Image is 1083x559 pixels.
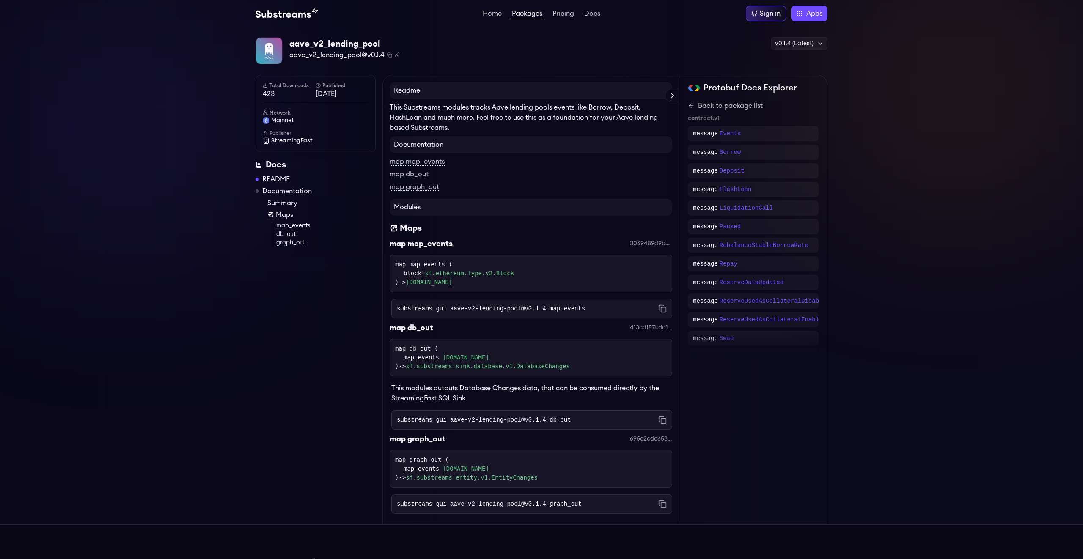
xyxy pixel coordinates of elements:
div: 695c2cdc65868350beb7d89ee0da278ac71b38e0 [630,435,672,443]
p: message [693,260,718,268]
p: message [693,204,718,212]
p: Deposit [720,167,745,175]
code: substreams gui aave-v2-lending-pool@v0.1.4 graph_out [397,500,582,508]
div: Docs [256,159,376,171]
p: Events [720,129,741,138]
a: Docs [583,10,602,19]
h4: Modules [390,199,672,216]
a: [DOMAIN_NAME] [443,353,489,362]
h6: Network [263,110,368,116]
a: Documentation [262,186,312,196]
div: map [390,322,406,334]
div: v0.1.4 (Latest) [771,37,827,50]
div: aave_v2_lending_pool [289,38,400,50]
a: Back to package list [688,101,819,111]
a: Home [481,10,503,19]
p: message [693,278,718,287]
p: LiquidationCall [720,204,773,212]
code: substreams gui aave-v2-lending-pool@v0.1.4 map_events [397,304,585,313]
img: Package Logo [256,38,282,64]
div: block [404,269,667,278]
a: [DOMAIN_NAME] [443,464,489,473]
p: ReserveUsedAsCollateralEnabled [720,315,826,324]
a: sf.substreams.sink.database.v1.DatabaseChanges [406,363,570,370]
p: Paused [720,222,741,231]
div: map db_out ( ) [395,344,667,371]
a: sf.ethereum.type.v2.Block [425,269,514,278]
p: message [693,334,718,343]
p: Repay [720,260,737,268]
p: ReserveUsedAsCollateralDisabled [720,297,830,305]
p: ReserveDataUpdated [720,278,783,287]
a: map_events [404,464,439,473]
a: Packages [510,10,544,19]
p: message [693,241,718,249]
h6: Publisher [263,130,368,137]
a: README [262,174,290,184]
p: Swap [720,334,734,343]
div: 413cdf574da11a26508e4e0b395796231a888ed3 [630,323,672,332]
code: substreams gui aave-v2-lending-pool@v0.1.4 db_out [397,416,571,424]
a: map_events [276,222,376,230]
a: map graph_out [390,184,439,191]
img: Protobuf [688,85,700,91]
img: Substream's logo [256,8,318,19]
p: Borrow [720,148,741,156]
h6: Published [316,82,368,89]
a: [DOMAIN_NAME] [406,279,452,285]
span: Apps [806,8,822,19]
div: contract.v1 [688,114,819,123]
div: map map_events ( ) [395,260,667,287]
a: Summary [267,198,376,208]
span: mainnet [271,116,294,125]
h6: Total Downloads [263,82,316,89]
p: message [693,167,718,175]
a: Pricing [551,10,576,19]
div: 3069489d9b54f6289643f8cc590bee96aa6b82ec [630,239,672,248]
a: Sign in [746,6,786,21]
p: message [693,185,718,194]
span: -> [399,474,538,481]
span: 423 [263,89,316,99]
a: Maps [267,210,376,220]
button: Copy command to clipboard [658,416,667,424]
h2: Protobuf Docs Explorer [704,82,797,94]
h4: Documentation [390,136,672,153]
p: message [693,315,718,324]
a: map map_events [390,158,445,166]
a: graph_out [276,238,376,247]
div: map_events [407,238,453,249]
p: message [693,353,718,361]
img: Maps icon [390,222,398,234]
span: StreamingFast [271,137,313,145]
span: aave_v2_lending_pool@v0.1.4 [289,50,385,60]
button: Copy package name and version [387,52,392,58]
div: Sign in [760,8,781,19]
div: map graph_out ( ) [395,455,667,482]
div: db_out [407,322,433,334]
a: StreamingFast [263,137,368,145]
p: message [693,297,718,305]
h4: Readme [390,82,672,99]
span: -> [399,363,570,370]
p: This modules outputs Database Changes data, that can be consumed directly by the StreamingFast SQ... [391,383,672,403]
div: graph_out [407,433,445,445]
span: [DATE] [316,89,368,99]
p: RebalanceStableBorrowRate [720,241,808,249]
p: message [693,129,718,138]
p: message [693,148,718,156]
p: [PERSON_NAME] [720,353,766,361]
img: mainnet [263,117,269,124]
a: db_out [276,230,376,238]
a: sf.substreams.entity.v1.EntityChanges [406,474,538,481]
span: -> [399,279,452,285]
p: This Substreams modules tracks Aave lending pools events like Borrow, Deposit, FlashLoan and much... [390,102,672,133]
div: map [390,433,406,445]
a: map db_out [390,171,429,178]
p: FlashLoan [720,185,752,194]
div: Maps [400,222,422,234]
button: Copy .spkg link to clipboard [395,52,400,58]
button: Copy command to clipboard [658,500,667,508]
button: Copy command to clipboard [658,304,667,313]
a: mainnet [263,116,368,125]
